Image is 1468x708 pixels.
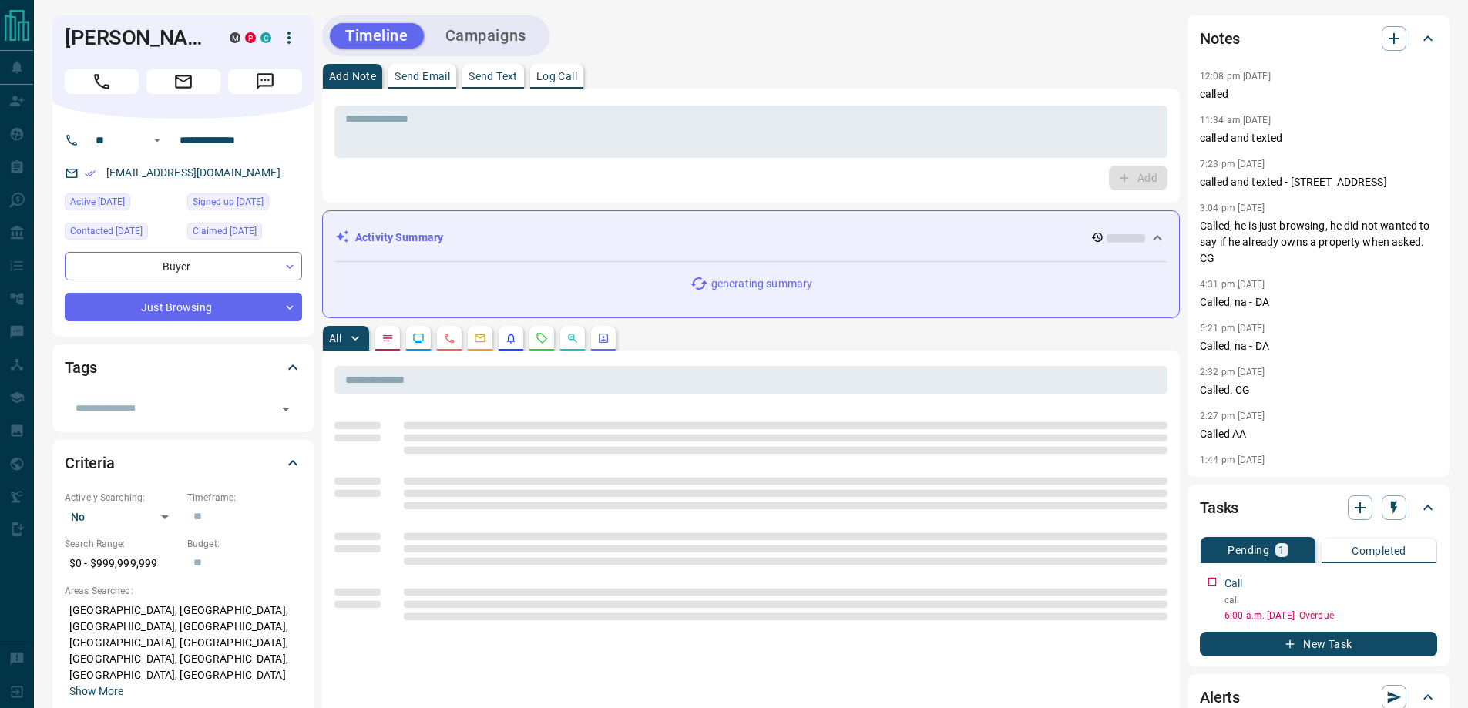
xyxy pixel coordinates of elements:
[187,537,302,551] p: Budget:
[228,69,302,94] span: Message
[469,71,518,82] p: Send Text
[1200,382,1437,398] p: Called. CG
[1200,115,1271,126] p: 11:34 am [DATE]
[1200,495,1238,520] h2: Tasks
[381,332,394,344] svg: Notes
[330,23,424,49] button: Timeline
[106,166,280,179] a: [EMAIL_ADDRESS][DOMAIN_NAME]
[711,276,812,292] p: generating summary
[1200,130,1437,146] p: called and texted
[430,23,542,49] button: Campaigns
[1224,593,1437,607] p: call
[1200,218,1437,267] p: Called, he is just browsing, he did not wanted to say if he already owns a property when asked. CG
[395,71,450,82] p: Send Email
[335,223,1167,252] div: Activity Summary
[1352,545,1406,556] p: Completed
[1200,323,1265,334] p: 5:21 pm [DATE]
[1200,71,1271,82] p: 12:08 pm [DATE]
[329,71,376,82] p: Add Note
[70,223,143,239] span: Contacted [DATE]
[65,505,180,529] div: No
[412,332,425,344] svg: Lead Browsing Activity
[1200,367,1265,377] p: 2:32 pm [DATE]
[65,193,180,215] div: Fri Sep 12 2025
[85,168,96,179] svg: Email Verified
[65,25,207,50] h1: [PERSON_NAME]
[65,451,115,475] h2: Criteria
[443,332,455,344] svg: Calls
[65,252,302,280] div: Buyer
[1200,294,1437,310] p: Called, na - DA
[1200,411,1265,421] p: 2:27 pm [DATE]
[1200,632,1437,656] button: New Task
[1228,545,1269,555] p: Pending
[187,193,302,215] div: Mon Oct 14 2019
[1200,203,1265,213] p: 3:04 pm [DATE]
[230,32,240,43] div: mrloft.ca
[1200,86,1437,102] p: called
[1278,545,1285,555] p: 1
[1200,489,1437,526] div: Tasks
[505,332,517,344] svg: Listing Alerts
[1200,159,1265,169] p: 7:23 pm [DATE]
[1200,174,1437,190] p: called and texted - [STREET_ADDRESS]
[187,223,302,244] div: Sat Jun 24 2023
[148,131,166,149] button: Open
[474,332,486,344] svg: Emails
[1200,20,1437,57] div: Notes
[65,69,139,94] span: Call
[1224,575,1243,592] p: Call
[65,598,302,704] p: [GEOGRAPHIC_DATA], [GEOGRAPHIC_DATA], [GEOGRAPHIC_DATA], [GEOGRAPHIC_DATA], [GEOGRAPHIC_DATA], [G...
[193,194,264,210] span: Signed up [DATE]
[260,32,271,43] div: condos.ca
[1200,338,1437,354] p: Called, na - DA
[146,69,220,94] span: Email
[1224,609,1437,622] p: 6:00 a.m. [DATE] - Overdue
[566,332,579,344] svg: Opportunities
[65,355,96,380] h2: Tags
[1200,426,1437,442] p: Called AA
[65,293,302,321] div: Just Browsing
[70,194,125,210] span: Active [DATE]
[65,445,302,482] div: Criteria
[1200,26,1240,51] h2: Notes
[275,398,297,420] button: Open
[536,71,577,82] p: Log Call
[1200,279,1265,290] p: 4:31 pm [DATE]
[65,584,302,598] p: Areas Searched:
[355,230,443,246] p: Activity Summary
[597,332,610,344] svg: Agent Actions
[65,349,302,386] div: Tags
[245,32,256,43] div: property.ca
[1200,455,1265,465] p: 1:44 pm [DATE]
[65,223,180,244] div: Fri Jul 18 2025
[329,333,341,344] p: All
[187,491,302,505] p: Timeframe:
[65,491,180,505] p: Actively Searching:
[193,223,257,239] span: Claimed [DATE]
[536,332,548,344] svg: Requests
[65,537,180,551] p: Search Range:
[65,551,180,576] p: $0 - $999,999,999
[69,683,123,700] button: Show More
